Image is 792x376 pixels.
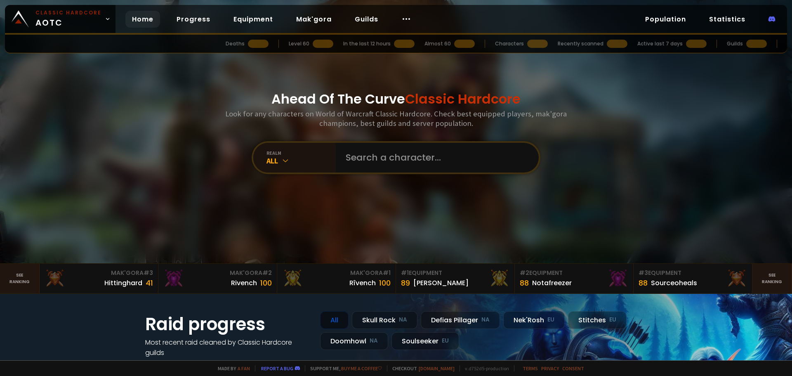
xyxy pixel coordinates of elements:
div: realm [266,150,336,156]
span: # 2 [262,269,272,277]
div: Rivench [231,278,257,288]
a: Classic HardcoreAOTC [5,5,115,33]
div: Mak'Gora [282,269,391,277]
div: [PERSON_NAME] [413,278,469,288]
a: Progress [170,11,217,28]
div: Defias Pillager [421,311,500,329]
small: EU [442,337,449,345]
div: Level 60 [289,40,309,47]
a: a fan [238,365,250,371]
a: Population [639,11,693,28]
div: Rîvench [349,278,376,288]
span: v. d752d5 - production [460,365,509,371]
div: Doomhowl [320,332,388,350]
h3: Look for any characters on World of Warcraft Classic Hardcore. Check best equipped players, mak'g... [222,109,570,128]
div: Characters [495,40,524,47]
a: Home [125,11,160,28]
div: Equipment [401,269,509,277]
div: Recently scanned [558,40,603,47]
small: EU [547,316,554,324]
a: #2Equipment88Notafreezer [515,264,634,293]
div: Almost 60 [424,40,451,47]
a: Mak'gora [290,11,338,28]
div: Stitches [568,311,627,329]
a: Seeranking [752,264,792,293]
div: 88 [520,277,529,289]
div: 100 [260,277,272,289]
small: NA [399,316,407,324]
span: Classic Hardcore [405,90,521,108]
div: All [266,156,336,166]
span: # 1 [383,269,391,277]
div: 88 [639,277,648,289]
div: Deaths [226,40,245,47]
small: NA [481,316,490,324]
a: Mak'Gora#1Rîvench100 [277,264,396,293]
div: All [320,311,349,329]
div: Equipment [520,269,628,277]
div: Nek'Rosh [503,311,565,329]
div: Hittinghard [104,278,142,288]
h4: Most recent raid cleaned by Classic Hardcore guilds [145,337,310,358]
a: Mak'Gora#2Rivench100 [158,264,277,293]
div: 89 [401,277,410,289]
div: 100 [379,277,391,289]
div: Sourceoheals [651,278,697,288]
span: # 3 [639,269,648,277]
div: Mak'Gora [163,269,272,277]
a: #3Equipment88Sourceoheals [634,264,752,293]
a: Mak'Gora#3Hittinghard41 [40,264,158,293]
span: # 1 [401,269,409,277]
a: [DOMAIN_NAME] [419,365,455,371]
h1: Ahead Of The Curve [271,89,521,109]
a: Terms [523,365,538,371]
div: 41 [146,277,153,289]
div: Soulseeker [391,332,459,350]
span: Support me, [305,365,382,371]
small: EU [609,316,616,324]
div: Active last 7 days [637,40,683,47]
span: Made by [213,365,250,371]
div: Guilds [727,40,743,47]
a: Consent [562,365,584,371]
a: See all progress [145,358,199,368]
small: NA [370,337,378,345]
span: Checkout [387,365,455,371]
span: AOTC [35,9,101,29]
div: Notafreezer [532,278,572,288]
div: Equipment [639,269,747,277]
h1: Raid progress [145,311,310,337]
span: # 2 [520,269,529,277]
a: Equipment [227,11,280,28]
a: Statistics [702,11,752,28]
a: Guilds [348,11,385,28]
a: Buy me a coffee [341,365,382,371]
a: Privacy [541,365,559,371]
input: Search a character... [341,143,529,173]
small: Classic Hardcore [35,9,101,17]
a: #1Equipment89[PERSON_NAME] [396,264,515,293]
div: Mak'Gora [45,269,153,277]
div: In the last 12 hours [343,40,391,47]
span: # 3 [144,269,153,277]
a: Report a bug [261,365,293,371]
div: Skull Rock [352,311,417,329]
